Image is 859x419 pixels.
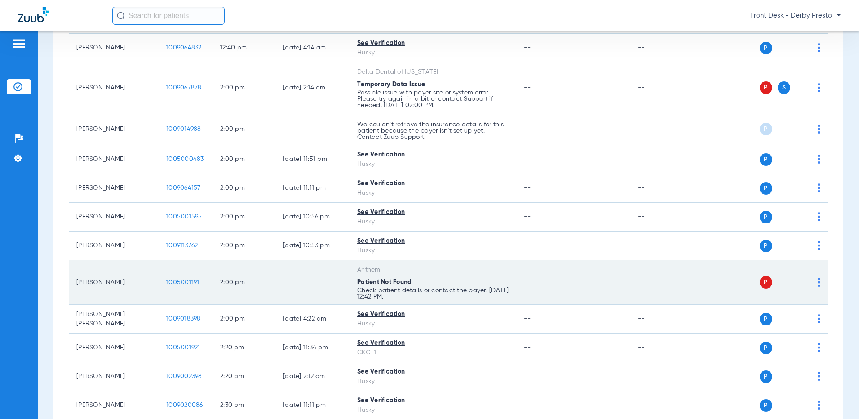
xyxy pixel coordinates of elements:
[69,362,159,391] td: [PERSON_NAME]
[276,260,350,305] td: --
[818,372,820,381] img: group-dot-blue.svg
[631,334,691,362] td: --
[117,12,125,20] img: Search Icon
[631,203,691,232] td: --
[357,348,509,357] div: CKCT1
[357,81,425,88] span: Temporary Data Issue
[631,62,691,113] td: --
[760,399,772,412] span: P
[760,42,772,54] span: P
[750,11,841,20] span: Front Desk - Derby Presto
[818,125,820,134] img: group-dot-blue.svg
[69,203,159,232] td: [PERSON_NAME]
[213,260,276,305] td: 2:00 PM
[818,314,820,323] img: group-dot-blue.svg
[778,81,790,94] span: S
[524,126,531,132] span: --
[760,313,772,325] span: P
[166,185,201,191] span: 1009064157
[760,81,772,94] span: P
[69,232,159,260] td: [PERSON_NAME]
[818,155,820,164] img: group-dot-blue.svg
[357,150,509,160] div: See Verification
[760,123,772,135] span: P
[69,334,159,362] td: [PERSON_NAME]
[524,402,531,408] span: --
[357,377,509,386] div: Husky
[818,43,820,52] img: group-dot-blue.svg
[524,279,531,285] span: --
[276,305,350,334] td: [DATE] 4:22 AM
[213,334,276,362] td: 2:20 PM
[166,402,203,408] span: 1009020086
[213,362,276,391] td: 2:20 PM
[276,334,350,362] td: [DATE] 11:34 PM
[524,185,531,191] span: --
[357,265,509,275] div: Anthem
[631,113,691,145] td: --
[760,276,772,289] span: P
[69,174,159,203] td: [PERSON_NAME]
[760,342,772,354] span: P
[631,260,691,305] td: --
[213,34,276,62] td: 12:40 PM
[276,362,350,391] td: [DATE] 2:12 AM
[760,182,772,195] span: P
[276,145,350,174] td: [DATE] 11:51 PM
[818,212,820,221] img: group-dot-blue.svg
[357,48,509,58] div: Husky
[112,7,225,25] input: Search for patients
[357,406,509,415] div: Husky
[357,396,509,406] div: See Verification
[357,89,509,108] p: Possible issue with payer site or system error. Please try again in a bit or contact Support if n...
[357,217,509,227] div: Husky
[357,339,509,348] div: See Verification
[166,214,202,220] span: 1005001595
[213,62,276,113] td: 2:00 PM
[357,67,509,77] div: Delta Dental of [US_STATE]
[276,232,350,260] td: [DATE] 10:53 PM
[69,260,159,305] td: [PERSON_NAME]
[166,279,199,285] span: 1005001191
[631,362,691,391] td: --
[760,211,772,223] span: P
[357,179,509,188] div: See Verification
[69,34,159,62] td: [PERSON_NAME]
[631,305,691,334] td: --
[166,316,201,322] span: 1009018398
[12,38,26,49] img: hamburger-icon
[760,240,772,252] span: P
[524,45,531,51] span: --
[213,174,276,203] td: 2:00 PM
[818,183,820,192] img: group-dot-blue.svg
[631,174,691,203] td: --
[814,376,859,419] iframe: Chat Widget
[524,85,531,91] span: --
[276,113,350,145] td: --
[357,188,509,198] div: Husky
[276,174,350,203] td: [DATE] 11:11 PM
[357,246,509,255] div: Husky
[631,34,691,62] td: --
[69,62,159,113] td: [PERSON_NAME]
[357,367,509,377] div: See Verification
[69,305,159,334] td: [PERSON_NAME] [PERSON_NAME]
[524,214,531,220] span: --
[631,145,691,174] td: --
[357,160,509,169] div: Husky
[818,278,820,287] img: group-dot-blue.svg
[357,279,412,285] span: Patient Not Found
[213,145,276,174] td: 2:00 PM
[631,232,691,260] td: --
[760,370,772,383] span: P
[818,241,820,250] img: group-dot-blue.svg
[276,62,350,113] td: [DATE] 2:14 AM
[213,305,276,334] td: 2:00 PM
[166,85,202,91] span: 1009067878
[524,344,531,351] span: --
[524,373,531,379] span: --
[357,208,509,217] div: See Verification
[357,236,509,246] div: See Verification
[818,343,820,352] img: group-dot-blue.svg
